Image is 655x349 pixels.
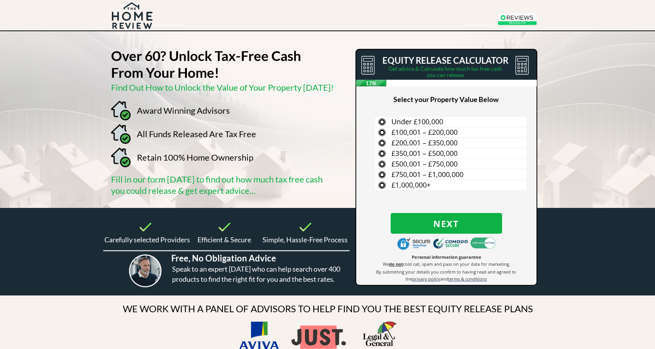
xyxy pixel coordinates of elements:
span: EQUITY RELEASE CALCULATOR [382,55,508,66]
a: privacy policy [412,276,440,282]
span: We cold call, spam and pass on your data for marketing. [383,261,510,267]
span: Efficient & Secure [197,235,251,244]
strong: do not [389,261,403,267]
span: Carefully selected Providers [104,235,190,244]
span: Personal information guarantee [412,254,481,260]
span: £1,000,000+ [391,180,431,190]
span: Fill in our form [DATE] to find out how much tax free cash you could release & get expert advice... [111,174,323,196]
span: Retain 100% Home Ownership [137,152,253,163]
span: and [440,276,448,282]
span: Free, No Obligation Advice [171,253,276,263]
span: 17% [356,80,387,86]
span: All Funds Released Are Tax Free [137,129,256,139]
button: Next [391,213,502,234]
span: Under £100,000 [391,117,443,126]
span: Next [391,218,502,229]
span: £350,001 – £500,000 [391,149,458,158]
span: £750,001 – £1,000,000 [391,170,463,179]
a: terms & conditions [448,276,487,282]
span: £100,001 – £200,000 [391,127,458,137]
span: Award Winning Advisors [137,105,230,116]
span: Get advice & Calculate how much tax free cash you can release [389,65,502,78]
span: WE WORK WITH A PANEL OF ADVISORS TO HELP FIND YOU THE BEST EQUITY RELEASE PLANS [123,303,533,314]
span: By submitting your details you confirm to having read and agreed to the [376,269,516,282]
span: Speak to an expert [DATE] who can help search over 400 products to find the right fit for you and... [172,265,340,283]
span: Select your Property Value Below [393,95,499,104]
span: Simple, Hassle-Free Process [262,235,348,244]
strong: Over 60? Unlock Tax-Free Cash From Your Home! [111,47,301,81]
span: £500,001 – £750,000 [391,159,458,168]
span: Find Out How to Unlock the Value of Your Property [DATE]! [111,82,334,93]
span: £200,001 – £350,000 [391,138,458,147]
